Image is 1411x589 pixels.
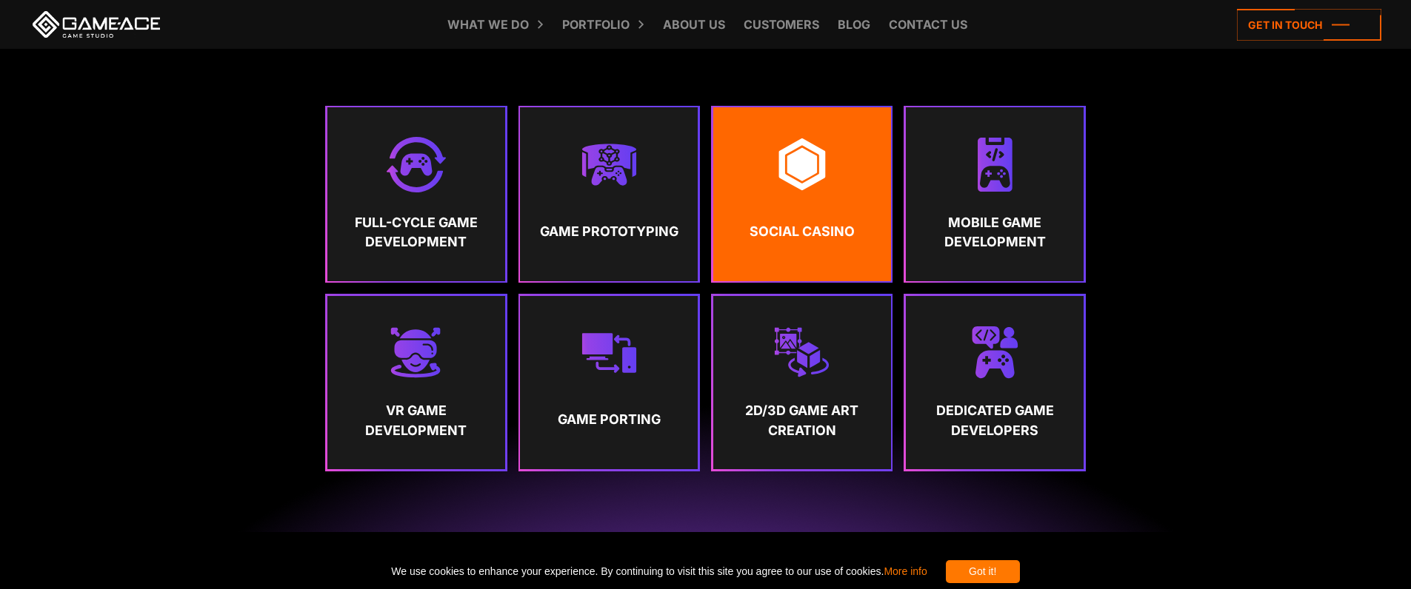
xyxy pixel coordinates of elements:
[774,137,830,192] img: Social casino game development
[520,107,698,280] a: Game Prototyping
[1237,9,1381,41] a: Get in touch
[946,560,1020,583] div: Got it!
[581,137,637,192] img: Metaverse game development
[906,107,1084,280] a: Mobile Game Development
[534,213,684,250] strong: Game Prototyping
[967,325,1023,380] img: Dedicated game developers
[341,401,492,440] strong: VR Game Development
[341,213,492,252] strong: Full-Cycle Game Development
[387,137,445,192] img: Full cycle game development
[774,325,830,380] img: 2d 3d game art creation
[920,401,1070,440] strong: Dedicated Game Developers
[713,107,891,280] a: Social Casino
[884,565,927,577] a: More info
[967,137,1023,192] img: Mobile game development
[727,213,877,250] strong: Social Casino
[906,296,1084,469] a: Dedicated Game Developers
[388,325,444,380] img: Vr game development
[327,296,505,469] a: VR Game Development
[520,296,698,469] a: Game Porting
[581,325,637,380] img: Game porting
[391,560,927,583] span: We use cookies to enhance your experience. By continuing to visit this site you agree to our use ...
[534,401,684,438] strong: Game Porting
[920,213,1070,252] strong: Mobile Game Development
[727,401,877,440] strong: 2D/3D Game Art Creation
[713,296,891,469] a: 2D/3D Game Art Creation
[327,107,505,280] a: Full-Cycle Game Development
